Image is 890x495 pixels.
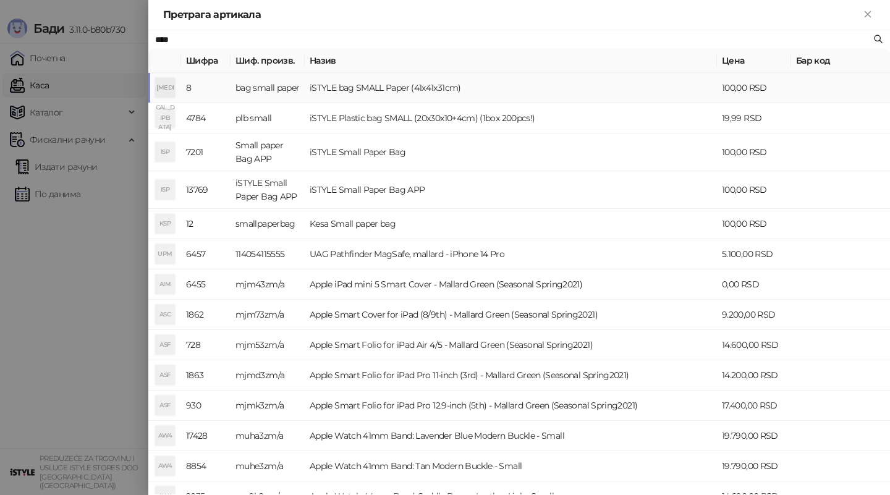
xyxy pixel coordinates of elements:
[717,103,791,133] td: 19,99 RSD
[181,421,231,451] td: 17428
[155,305,175,324] div: ASC
[231,300,305,330] td: mjm73zm/a
[791,49,890,73] th: Бар код
[155,214,175,234] div: KSP
[717,133,791,171] td: 100,00 RSD
[305,171,717,209] td: iSTYLE Small Paper Bag APP
[155,108,175,128] div: IPB
[181,239,231,269] td: 6457
[231,391,305,421] td: mjmk3zm/a
[717,300,791,330] td: 9.200,00 RSD
[181,300,231,330] td: 1862
[181,360,231,391] td: 1863
[305,421,717,451] td: Apple Watch 41mm Band: Lavender Blue Modern Buckle - Small
[305,451,717,481] td: Apple Watch 41mm Band: Tan Modern Buckle - Small
[181,103,231,133] td: 4784
[305,300,717,330] td: Apple Smart Cover for iPad (8/9th) - Mallard Green (Seasonal Spring2021)
[305,103,717,133] td: iSTYLE Plastic bag SMALL (20x30x10+4cm) (1box 200pcs!)
[155,78,175,98] div: [MEDICAL_DATA]
[155,244,175,264] div: UPM
[181,209,231,239] td: 12
[305,133,717,171] td: iSTYLE Small Paper Bag
[717,360,791,391] td: 14.200,00 RSD
[717,171,791,209] td: 100,00 RSD
[717,73,791,103] td: 100,00 RSD
[181,330,231,360] td: 728
[155,180,175,200] div: ISP
[305,49,717,73] th: Назив
[181,133,231,171] td: 7201
[717,451,791,481] td: 19.790,00 RSD
[305,269,717,300] td: Apple iPad mini 5 Smart Cover - Mallard Green (Seasonal Spring2021)
[155,426,175,446] div: AW4
[231,451,305,481] td: muhe3zm/a
[155,456,175,476] div: AW4
[305,209,717,239] td: Kesa Small paper bag
[305,360,717,391] td: Apple Smart Folio for iPad Pro 11-inch (3rd) - Mallard Green (Seasonal Spring2021)
[181,73,231,103] td: 8
[305,239,717,269] td: UAG Pathfinder MagSafe, mallard - iPhone 14 Pro
[155,274,175,294] div: AIM
[181,171,231,209] td: 13769
[155,396,175,415] div: ASF
[717,209,791,239] td: 100,00 RSD
[231,133,305,171] td: Small paper Bag APP
[181,391,231,421] td: 930
[231,239,305,269] td: 114054115555
[181,49,231,73] th: Шифра
[717,421,791,451] td: 19.790,00 RSD
[717,239,791,269] td: 5.100,00 RSD
[717,49,791,73] th: Цена
[231,103,305,133] td: plb small
[305,330,717,360] td: Apple Smart Folio for iPad Air 4/5 - Mallard Green (Seasonal Spring2021)
[717,330,791,360] td: 14.600,00 RSD
[163,7,860,22] div: Претрага артикала
[717,391,791,421] td: 17.400,00 RSD
[231,171,305,209] td: iSTYLE Small Paper Bag APP
[231,49,305,73] th: Шиф. произв.
[860,7,875,22] button: Close
[231,209,305,239] td: smallpaperbag
[231,421,305,451] td: muha3zm/a
[305,73,717,103] td: iSTYLE bag SMALL Paper (41x41x31cm)
[181,451,231,481] td: 8854
[231,330,305,360] td: mjm53zm/a
[155,142,175,162] div: ISP
[181,269,231,300] td: 6455
[155,365,175,385] div: ASF
[231,73,305,103] td: bag small paper
[155,335,175,355] div: ASF
[231,269,305,300] td: mjm43zm/a
[305,391,717,421] td: Apple Smart Folio for iPad Pro 12.9-inch (5th) - Mallard Green (Seasonal Spring2021)
[717,269,791,300] td: 0,00 RSD
[231,360,305,391] td: mjmd3zm/a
